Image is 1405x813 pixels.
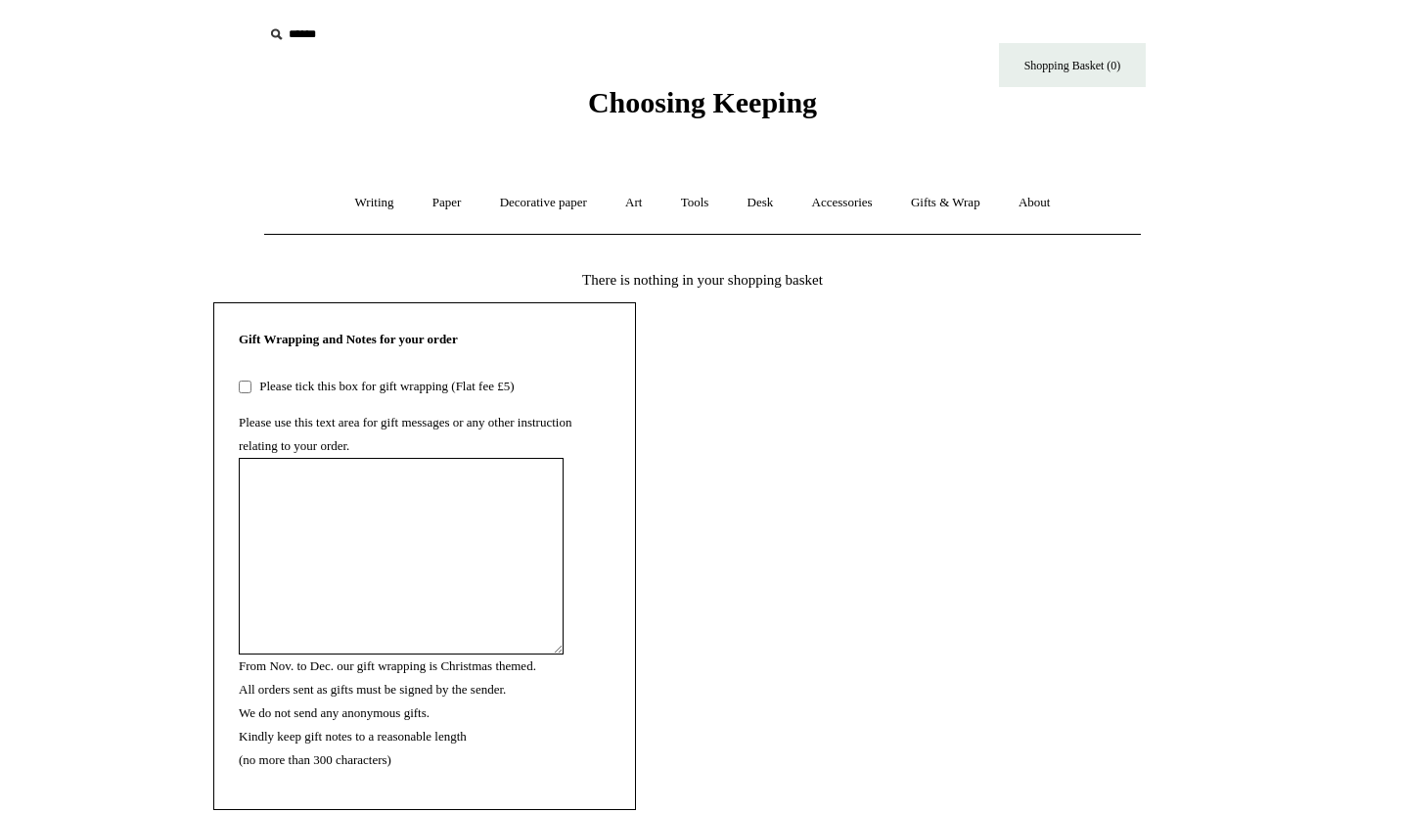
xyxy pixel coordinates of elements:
[239,658,536,767] label: From Nov. to Dec. our gift wrapping is Christmas themed. All orders sent as gifts must be signed ...
[999,43,1146,87] a: Shopping Basket (0)
[254,379,514,393] label: Please tick this box for gift wrapping (Flat fee £5)
[663,177,727,229] a: Tools
[893,177,998,229] a: Gifts & Wrap
[239,332,458,346] strong: Gift Wrapping and Notes for your order
[338,177,412,229] a: Writing
[415,177,479,229] a: Paper
[730,177,792,229] a: Desk
[482,177,605,229] a: Decorative paper
[794,177,890,229] a: Accessories
[213,268,1192,292] p: There is nothing in your shopping basket
[1001,177,1068,229] a: About
[608,177,659,229] a: Art
[588,102,817,115] a: Choosing Keeping
[588,86,817,118] span: Choosing Keeping
[239,415,571,453] label: Please use this text area for gift messages or any other instruction relating to your order.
